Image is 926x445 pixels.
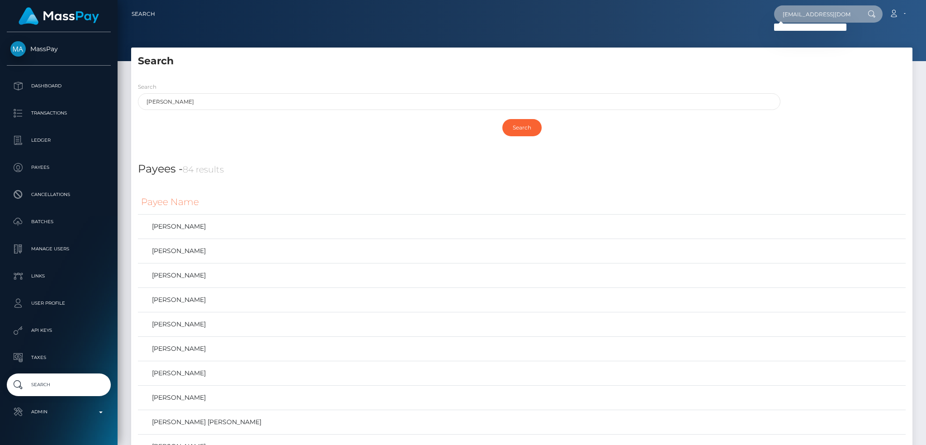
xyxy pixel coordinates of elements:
p: Manage Users [10,242,107,256]
a: Search [132,5,155,24]
a: [PERSON_NAME] [141,269,902,282]
p: Ledger [10,134,107,147]
a: Manage Users [7,238,111,260]
p: Dashboard [10,79,107,93]
input: Search [502,119,542,136]
th: Payee Name [138,190,906,215]
a: [PERSON_NAME] [141,244,902,258]
p: Admin [10,405,107,419]
p: Taxes [10,351,107,364]
p: Search [10,378,107,392]
a: [PERSON_NAME] [141,342,902,355]
a: Taxes [7,346,111,369]
p: Cancellations [10,188,107,201]
small: 84 results [183,164,224,175]
a: [PERSON_NAME] [141,220,902,233]
a: Search [7,373,111,396]
a: API Keys [7,319,111,342]
p: User Profile [10,297,107,310]
span: MassPay [7,45,111,53]
a: Payees [7,156,111,179]
p: Payees [10,161,107,174]
a: Admin [7,401,111,423]
p: API Keys [10,324,107,337]
img: MassPay Logo [19,7,99,25]
p: Transactions [10,106,107,120]
h5: Search [138,54,906,68]
a: Ledger [7,129,111,152]
h4: Payees - [138,161,906,177]
p: Links [10,269,107,283]
a: [PERSON_NAME] [PERSON_NAME] [141,416,902,429]
p: Batches [10,215,107,229]
a: [PERSON_NAME] [141,391,902,404]
a: Cancellations [7,183,111,206]
a: [PERSON_NAME] [141,318,902,331]
input: Search... [774,5,859,23]
a: [PERSON_NAME] [141,293,902,306]
a: Batches [7,211,111,233]
img: MassPay [10,41,26,57]
input: Enter search term [138,93,780,110]
a: [PERSON_NAME] [141,367,902,380]
a: Transactions [7,102,111,124]
a: User Profile [7,292,111,315]
label: Search [138,83,156,91]
a: Dashboard [7,75,111,97]
a: Links [7,265,111,287]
